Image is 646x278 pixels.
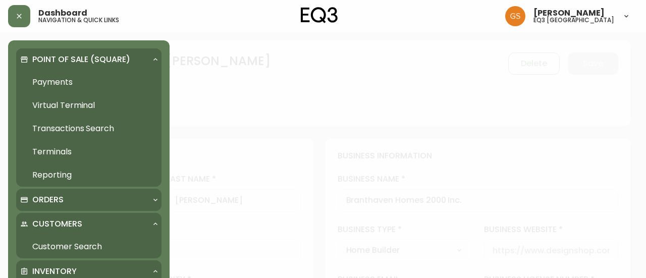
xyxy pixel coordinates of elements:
[505,6,525,26] img: 6b403d9c54a9a0c30f681d41f5fc2571
[16,117,161,140] a: Transactions Search
[16,140,161,163] a: Terminals
[32,194,64,205] p: Orders
[32,266,77,277] p: Inventory
[16,71,161,94] a: Payments
[32,218,82,230] p: Customers
[16,235,161,258] a: Customer Search
[16,48,161,71] div: Point of Sale (Square)
[16,163,161,187] a: Reporting
[16,189,161,211] div: Orders
[533,9,605,17] span: [PERSON_NAME]
[301,7,338,23] img: logo
[16,213,161,235] div: Customers
[32,54,130,65] p: Point of Sale (Square)
[38,17,119,23] h5: navigation & quick links
[16,94,161,117] a: Virtual Terminal
[38,9,87,17] span: Dashboard
[533,17,614,23] h5: eq3 [GEOGRAPHIC_DATA]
